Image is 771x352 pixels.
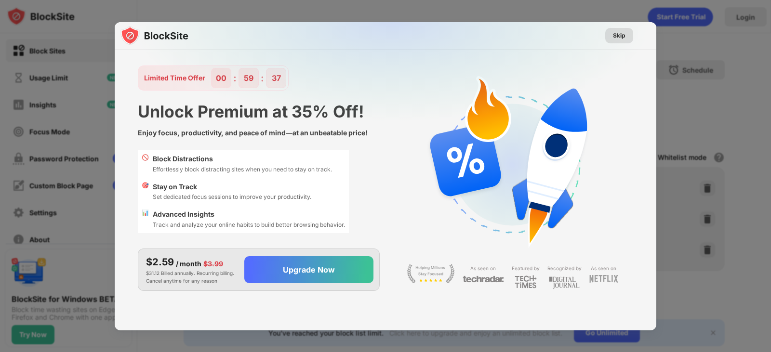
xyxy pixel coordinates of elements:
[613,31,625,40] div: Skip
[463,275,504,283] img: light-techradar.svg
[470,264,496,273] div: As seen on
[176,259,201,269] div: / month
[146,255,237,285] div: $31.12 Billed annually. Recurring billing. Cancel anytime for any reason
[549,275,580,291] img: light-digital-journal.svg
[153,209,345,220] div: Advanced Insights
[547,264,582,273] div: Recognized by
[589,275,618,283] img: light-netflix.svg
[512,264,540,273] div: Featured by
[591,264,616,273] div: As seen on
[120,22,662,213] img: gradient.svg
[203,259,223,269] div: $3.99
[153,220,345,229] div: Track and analyze your online habits to build better browsing behavior.
[146,255,174,269] div: $2.59
[283,265,335,274] div: Upgrade Now
[407,264,455,283] img: light-stay-focus.svg
[515,275,537,288] img: light-techtimes.svg
[142,209,149,229] div: 📊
